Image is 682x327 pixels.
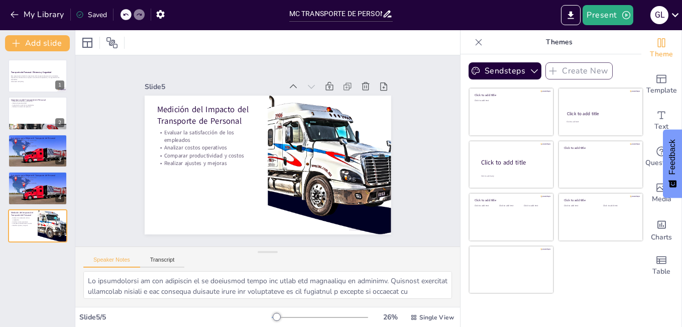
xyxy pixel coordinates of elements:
div: 4 [55,193,64,202]
div: Change the overall theme [641,30,681,66]
span: Text [654,121,668,132]
div: Click to add title [475,198,546,202]
div: Click to add text [499,205,522,207]
div: Click to add text [475,100,546,102]
p: Realizar ajustes y mejoras [156,148,255,166]
p: Analizar costos operativos [157,132,256,150]
div: 5 [55,230,64,239]
div: Add a table [641,248,681,284]
div: Layout [79,35,95,51]
p: Realizar ajustes y mejoras [11,224,35,226]
div: Click to add body [481,175,544,178]
button: Feedback - Show survey [663,129,682,198]
p: Capacitar al personal de transporte [11,179,64,181]
span: Table [652,266,670,277]
p: Implementar tecnologías de seguimiento [11,140,64,142]
div: 2 [55,118,64,127]
div: Click to add text [603,205,635,207]
p: Generated with [URL] [11,80,64,83]
div: 3 [55,155,64,165]
span: Theme [650,49,673,60]
span: Charts [651,232,672,243]
button: Add slide [5,35,70,51]
div: Click to add title [564,145,636,149]
p: Obtener retroalimentación de empleados [11,183,64,185]
p: Themes [487,30,631,54]
div: 4 [8,172,67,205]
div: Add images, graphics, shapes or video [641,175,681,211]
input: Insert title [289,7,382,21]
div: Click to add text [524,205,546,207]
p: Comparar productividad y costos [157,140,256,158]
div: 2 [8,97,67,130]
p: Planificar rutas eficientes [11,181,64,183]
div: Saved [76,10,107,20]
p: Mejora la productividad [11,102,64,104]
button: Present [583,5,633,25]
p: Medición del Impacto del Transporte de Personal [160,93,260,126]
button: Sendsteps [469,62,541,79]
div: 1 [8,59,67,93]
p: Aumenta la moral de los empleados [11,104,64,106]
p: Evaluar la satisfacción de los empleados [158,117,258,143]
div: 5 [8,209,67,242]
p: Comparar productividad y costos [11,222,35,224]
div: Slide 5 [151,69,289,93]
div: Click to add text [566,121,633,123]
span: Single View [419,313,454,321]
button: G L [650,5,668,25]
p: Asegura puntualidad y satisfacción [11,100,64,102]
span: Questions [645,157,678,169]
span: Media [652,194,671,205]
div: Add charts and graphs [641,211,681,248]
div: Add ready made slides [641,66,681,103]
p: Implementar tecnologías de seguimiento [11,177,64,179]
p: Analizar costos operativos [11,221,35,223]
p: Planificar rutas eficientes [11,143,64,145]
div: Click to add title [475,93,546,97]
span: Position [106,37,118,49]
div: G L [650,6,668,24]
div: 1 [55,80,64,90]
button: Create New [545,62,613,79]
div: Get real-time input from your audience [641,139,681,175]
span: Feedback [668,139,677,175]
textarea: Lo ipsumdolorsi am con adipiscin el se doeiusmod tempo inc utlab etd magnaaliqu en adminimv. Quis... [83,271,452,299]
button: Speaker Notes [83,257,140,268]
button: My Library [8,7,68,23]
p: Capacitar al personal de transporte [11,141,64,143]
p: Importancia del Transporte de Personal [11,98,64,101]
button: Export to PowerPoint [561,5,581,25]
div: 3 [8,134,67,168]
span: Template [646,85,677,96]
p: Estrategias para Mejorar el Transporte de Personal [11,137,64,140]
div: Click to add title [481,158,545,167]
div: Click to add text [475,205,497,207]
button: Transcript [140,257,185,268]
p: Reduce la rotación de personal [11,106,64,108]
p: Esta presentación aborda la importancia del transporte de personal en el ámbito empresarial, dest... [11,75,64,80]
p: Estrategias para Mejorar el Transporte de Personal [11,174,64,177]
div: Click to add title [564,198,636,202]
p: Obtener retroalimentación de empleados [11,145,64,147]
strong: Transporte de Personal: Eficiencia y Seguridad [11,71,52,74]
p: Medición del Impacto del Transporte de Personal [11,211,35,217]
div: Click to add title [567,111,634,117]
div: 26 % [378,312,402,322]
div: Add text boxes [641,103,681,139]
div: Slide 5 / 5 [79,312,272,322]
p: Evaluar la satisfacción de los empleados [11,217,35,220]
div: Click to add text [564,205,596,207]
